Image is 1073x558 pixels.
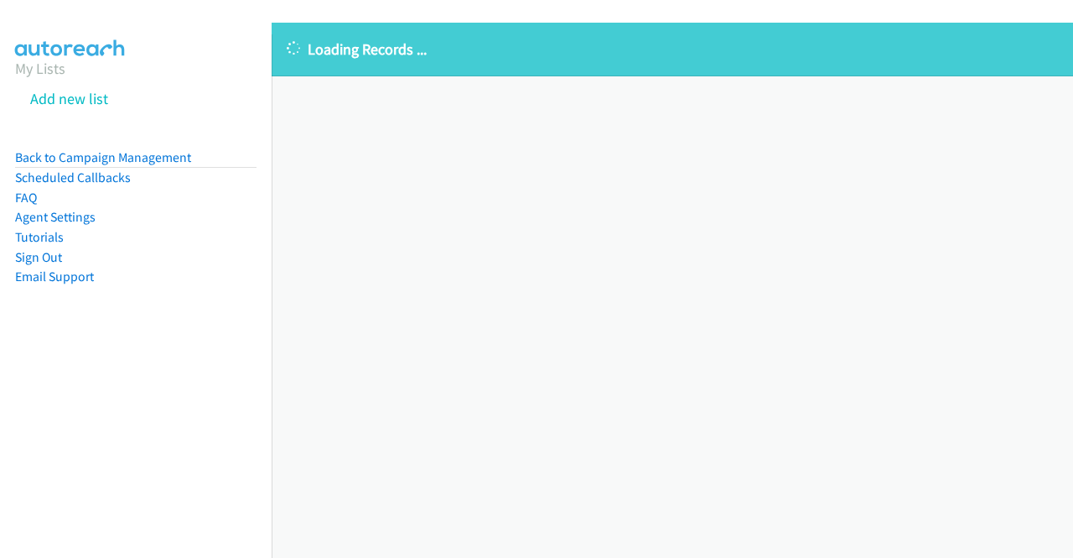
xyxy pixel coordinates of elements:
a: My Lists [15,59,65,78]
a: Agent Settings [15,209,96,225]
p: Loading Records ... [287,38,1058,60]
a: FAQ [15,190,37,206]
a: Sign Out [15,249,62,265]
a: Back to Campaign Management [15,149,191,165]
a: Email Support [15,269,94,284]
a: Scheduled Callbacks [15,169,131,185]
a: Add new list [30,89,108,108]
a: Tutorials [15,229,64,245]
